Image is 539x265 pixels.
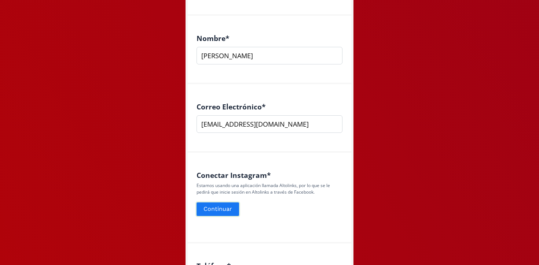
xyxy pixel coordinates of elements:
[195,201,240,217] button: Continuar
[197,171,342,179] h4: Conectar Instagram *
[197,115,342,133] input: nombre@ejemplo.com
[197,182,342,195] p: Estamos usando una aplicación llamada Altolinks, por lo que se le pedirá que inicie sesión en Alt...
[197,34,342,42] h4: Nombre *
[197,47,342,64] input: Escribe aquí tu respuesta...
[197,102,342,111] h4: Correo Electrónico *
